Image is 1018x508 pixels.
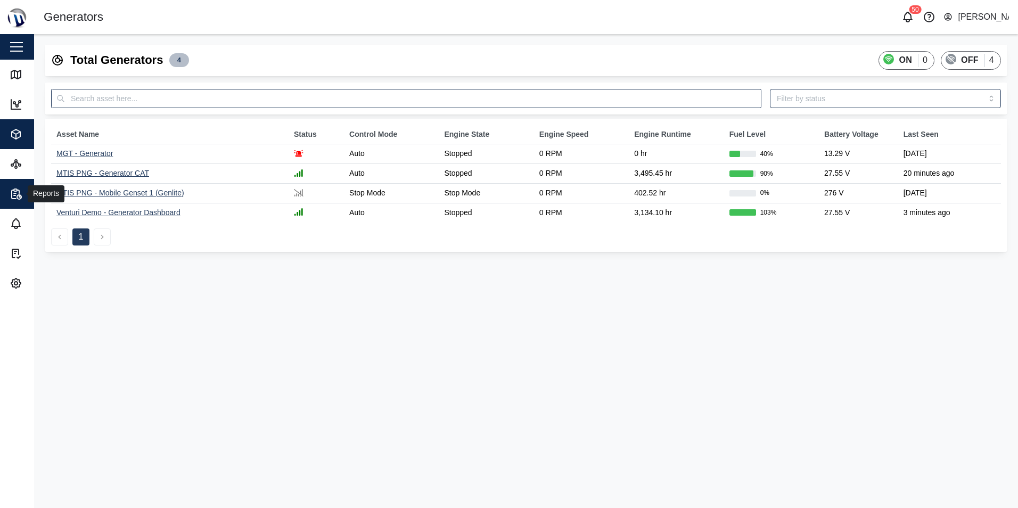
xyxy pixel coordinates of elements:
th: Last Seen [898,125,1001,144]
input: Search asset here... [51,89,761,108]
div: 0 RPM [539,207,623,219]
div: 0 RPM [539,148,623,160]
div: 40% [760,149,773,159]
div: [PERSON_NAME] [958,11,1009,24]
th: Engine State [439,125,533,144]
td: [DATE] [898,144,1001,164]
div: Stopped [444,148,528,160]
th: Fuel Level [724,125,819,144]
button: [PERSON_NAME] [943,10,1009,24]
a: MGT - Generator [56,149,113,158]
th: Status [289,125,344,144]
a: MTIS PNG - Mobile Genset 1 (Genlite) [56,189,184,197]
div: 0 RPM [539,168,623,179]
div: ON [899,54,912,67]
div: Map [28,69,51,80]
div: Auto [349,207,433,219]
div: Alarms [28,218,60,230]
div: Stopped [444,207,528,219]
div: Stopped [444,168,528,179]
div: Auto [349,148,433,160]
div: 3,495.45 hr [634,168,718,179]
div: 27.55 V [824,207,893,219]
h3: Total Generators [70,52,163,69]
a: Venturi Demo - Generator Dashboard [56,208,180,217]
div: 13.29 V [824,148,893,160]
div: 4 [989,54,994,67]
div: 27.55 V [824,168,893,179]
div: Stop Mode [349,187,433,199]
div: OFF [961,54,979,67]
td: 20 minutes ago [898,164,1001,184]
td: [DATE] [898,183,1001,203]
div: 276 V [824,187,893,199]
div: Generators [44,8,103,27]
th: Engine Speed [534,125,629,144]
div: 50 [909,5,921,14]
div: Assets [28,128,59,140]
div: 0 RPM [539,187,623,199]
div: Settings [28,277,63,289]
div: 103% [760,208,777,218]
div: 0% [760,188,769,198]
a: MTIS PNG - Generator CAT [56,169,149,177]
div: Stop Mode [444,187,528,199]
div: Sites [28,158,53,170]
div: Reports [28,188,62,200]
th: Engine Runtime [629,125,724,144]
div: 90% [760,169,773,179]
div: 3,134.10 hr [634,207,718,219]
th: Control Mode [344,125,439,144]
img: Main Logo [5,5,29,29]
div: 402.52 hr [634,187,718,199]
span: 4 [177,54,181,67]
div: Tasks [28,248,55,259]
div: 0 hr [634,148,718,160]
button: 1 [72,228,89,245]
div: Auto [349,168,433,179]
td: 3 minutes ago [898,203,1001,222]
div: 0 [923,54,927,67]
input: Filter by status [770,89,1001,108]
th: Asset Name [51,125,289,144]
div: Dashboard [28,99,73,110]
th: Battery Voltage [819,125,898,144]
